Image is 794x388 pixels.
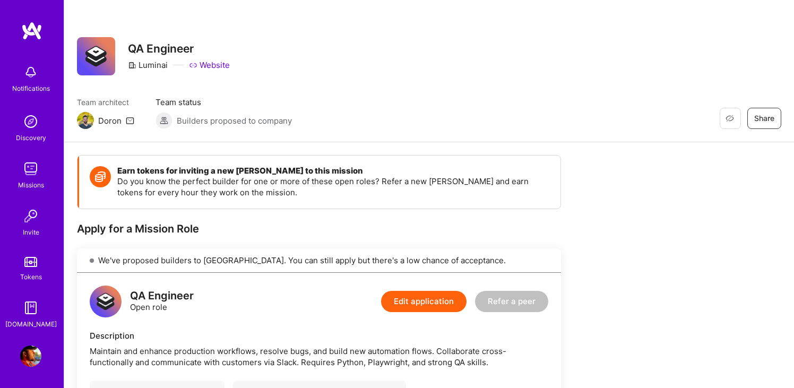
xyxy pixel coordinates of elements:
[77,37,115,75] img: Company Logo
[156,97,292,108] span: Team status
[177,115,292,126] span: Builders proposed to company
[126,116,134,125] i: icon Mail
[128,42,230,55] h3: QA Engineer
[726,114,734,123] i: icon EyeClosed
[20,297,41,318] img: guide book
[20,111,41,132] img: discovery
[20,205,41,227] img: Invite
[90,346,548,368] div: Maintain and enhance production workflows, resolve bugs, and build new automation flows. Collabor...
[20,346,41,367] img: User Avatar
[12,83,50,94] div: Notifications
[16,132,46,143] div: Discovery
[130,290,194,313] div: Open role
[77,97,134,108] span: Team architect
[21,21,42,40] img: logo
[754,113,774,124] span: Share
[24,257,37,267] img: tokens
[77,248,561,273] div: We've proposed builders to [GEOGRAPHIC_DATA]. You can still apply but there's a low chance of acc...
[747,108,781,129] button: Share
[98,115,122,126] div: Doron
[189,59,230,71] a: Website
[117,176,550,198] p: Do you know the perfect builder for one or more of these open roles? Refer a new [PERSON_NAME] an...
[90,286,122,317] img: logo
[20,158,41,179] img: teamwork
[128,59,168,71] div: Luminai
[475,291,548,312] button: Refer a peer
[5,318,57,330] div: [DOMAIN_NAME]
[77,112,94,129] img: Team Architect
[90,166,111,187] img: Token icon
[23,227,39,238] div: Invite
[90,330,548,341] div: Description
[20,62,41,83] img: bell
[117,166,550,176] h4: Earn tokens for inviting a new [PERSON_NAME] to this mission
[18,346,44,367] a: User Avatar
[77,222,561,236] div: Apply for a Mission Role
[128,61,136,70] i: icon CompanyGray
[18,179,44,191] div: Missions
[130,290,194,301] div: QA Engineer
[156,112,172,129] img: Builders proposed to company
[20,271,42,282] div: Tokens
[381,291,467,312] button: Edit application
